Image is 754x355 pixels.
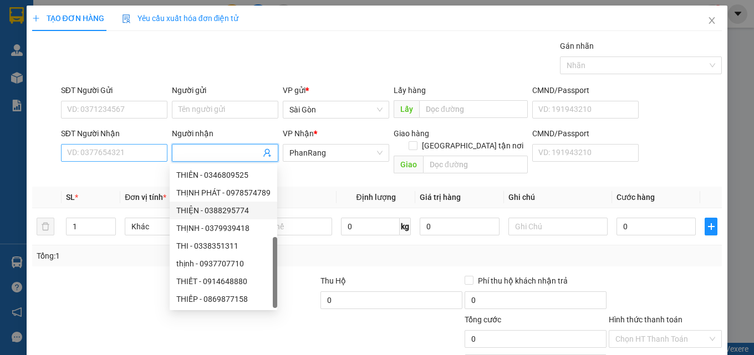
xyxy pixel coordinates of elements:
span: Giao hàng [394,129,429,138]
div: Người gửi [172,84,278,96]
div: THỊNH PHÁT - 0978574789 [170,184,277,202]
span: Sài Gòn [289,101,383,118]
span: VP Nhận [283,129,314,138]
span: close [707,16,716,25]
div: SĐT Người Gửi [61,84,167,96]
div: CMND/Passport [532,84,639,96]
label: Hình thức thanh toán [609,315,682,324]
div: THIÊN - 0346809525 [176,169,271,181]
img: icon [122,14,131,23]
div: THỊNH PHÁT - 0978574789 [176,187,271,199]
span: PhanRang [289,145,383,161]
span: Yêu cầu xuất hóa đơn điện tử [122,14,239,23]
div: THỊNH - 0379939418 [176,222,271,234]
span: plus [705,222,717,231]
span: SL [66,193,75,202]
div: THI - 0338351311 [170,237,277,255]
div: THỊNH - 0379939418 [170,219,277,237]
span: Giao [394,156,423,173]
button: plus [705,218,717,235]
input: Dọc đường [423,156,528,173]
button: Close [696,6,727,37]
div: THIẾT - 0914648880 [170,272,277,290]
input: 0 [420,218,500,235]
div: THIÊN - 0346809525 [170,166,277,184]
span: Lấy [394,100,419,118]
span: [GEOGRAPHIC_DATA] tận nơi [417,140,528,152]
div: VP gửi [283,84,389,96]
input: Dọc đường [419,100,528,118]
div: CMND/Passport [532,127,639,140]
span: plus [32,14,40,22]
span: Đơn vị tính [125,193,166,202]
span: Giá trị hàng [420,193,461,202]
span: Lấy hàng [394,86,426,95]
div: THIỆN - 0388295774 [176,204,271,217]
div: THIẾP - 0869877158 [176,293,271,305]
span: Cước hàng [617,193,655,202]
div: THIẾT - 0914648880 [176,275,271,287]
label: Gán nhãn [560,42,594,50]
input: VD: Bàn, Ghế [233,218,332,235]
input: Ghi Chú [508,218,608,235]
div: Tổng: 1 [37,250,292,262]
span: Khác [131,218,217,235]
div: SĐT Người Nhận [61,127,167,140]
span: kg [400,218,411,235]
div: THI - 0338351311 [176,240,271,252]
button: delete [37,218,54,235]
th: Ghi chú [504,187,612,208]
span: Tổng cước [465,315,501,324]
div: Người nhận [172,127,278,140]
div: thịnh - 0937707710 [170,255,277,272]
div: THIỆN - 0388295774 [170,202,277,219]
span: Phí thu hộ khách nhận trả [473,275,572,287]
div: thịnh - 0937707710 [176,258,271,270]
span: Thu Hộ [320,276,346,285]
span: Định lượng [356,193,396,202]
div: THIẾP - 0869877158 [170,290,277,308]
span: user-add [263,148,272,157]
span: TẠO ĐƠN HÀNG [32,14,104,23]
